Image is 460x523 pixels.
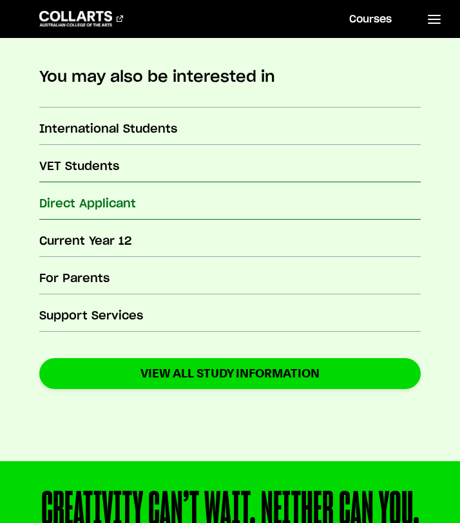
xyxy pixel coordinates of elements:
[39,11,123,26] div: Go to homepage
[39,308,421,325] h3: Support Services
[39,67,275,88] h2: You may also be interested in
[39,121,421,138] h3: International Students
[39,146,421,183] a: VET Students
[39,271,421,287] h3: For Parents
[39,196,421,213] h3: Direct Applicant
[39,233,421,250] h3: Current Year 12
[39,220,421,258] a: Current Year 12
[39,358,421,388] a: VIEW ALL STUDY INFORMATION
[39,183,421,220] a: Direct Applicant
[39,258,421,295] a: For Parents
[39,295,421,332] a: Support Services
[39,158,421,175] h3: VET Students
[39,108,421,146] a: International Students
